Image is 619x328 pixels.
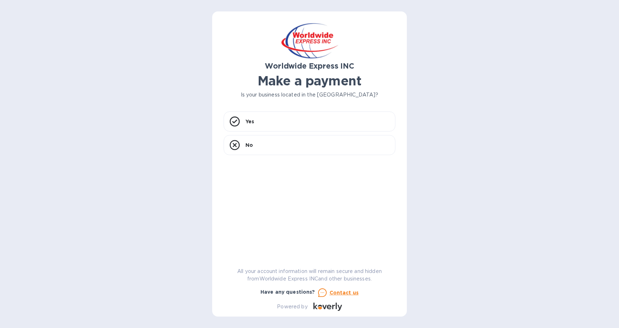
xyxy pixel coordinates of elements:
[224,73,395,88] h1: Make a payment
[224,91,395,99] p: Is your business located in the [GEOGRAPHIC_DATA]?
[330,290,359,295] u: Contact us
[224,268,395,283] p: All your account information will remain secure and hidden from Worldwide Express INC and other b...
[265,61,354,70] b: Worldwide Express INC
[277,303,307,310] p: Powered by
[245,141,253,149] p: No
[245,118,254,125] p: Yes
[260,289,315,295] b: Have any questions?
